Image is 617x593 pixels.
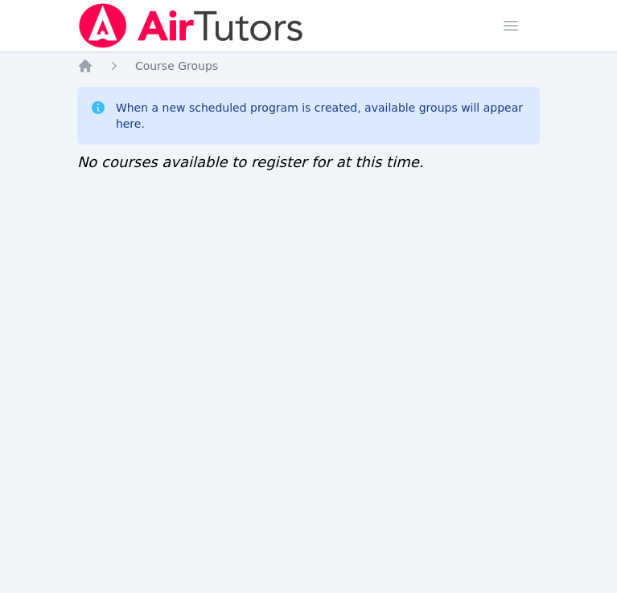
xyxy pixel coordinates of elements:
[77,58,540,74] nav: Breadcrumb
[77,3,305,48] img: Air Tutors
[116,100,527,132] div: When a new scheduled program is created, available groups will appear here.
[135,58,218,74] a: Course Groups
[135,59,218,72] span: Course Groups
[77,153,424,170] span: No courses available to register for at this time.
